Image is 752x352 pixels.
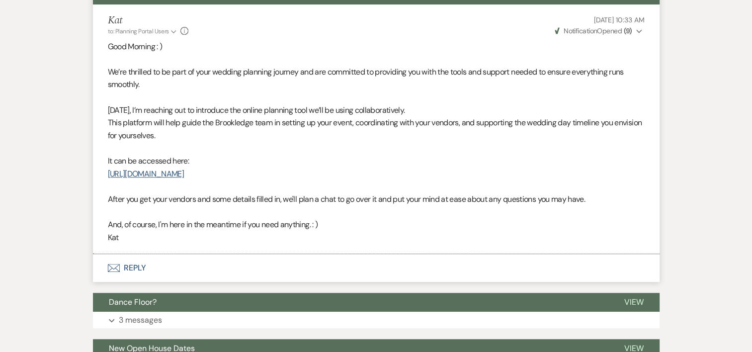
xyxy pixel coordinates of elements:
span: It can be accessed here: [108,156,189,166]
button: View [608,293,660,312]
button: Reply [93,254,660,282]
span: After you get your vendors and some details filled in, we'll plan a chat to go over it and put yo... [108,194,585,204]
button: NotificationOpened (9) [553,26,645,36]
a: [URL][DOMAIN_NAME] [108,169,184,179]
span: Dance Floor? [109,297,157,307]
span: View [624,297,644,307]
span: And, of course, I'm here in the meantime if you need anything. : ) [108,219,318,230]
span: Notification [564,26,597,35]
p: This platform will help guide the Brookledge team in setting up your event, coordinating with you... [108,116,645,142]
span: Kat [108,232,119,243]
button: to: Planning Portal Users [108,27,178,36]
span: Opened [555,26,632,35]
p: Good Morning : ) [108,40,645,53]
strong: ( 9 ) [623,26,632,35]
p: [DATE], I’m reaching out to introduce the online planning tool we’ll be using collaboratively. [108,104,645,117]
button: Dance Floor? [93,293,608,312]
p: 3 messages [119,314,162,327]
span: [DATE] 10:33 AM [594,15,645,24]
button: 3 messages [93,312,660,329]
h5: Kat [108,14,189,27]
span: to: Planning Portal Users [108,27,169,35]
p: We’re thrilled to be part of your wedding planning journey and are committed to providing you wit... [108,66,645,91]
